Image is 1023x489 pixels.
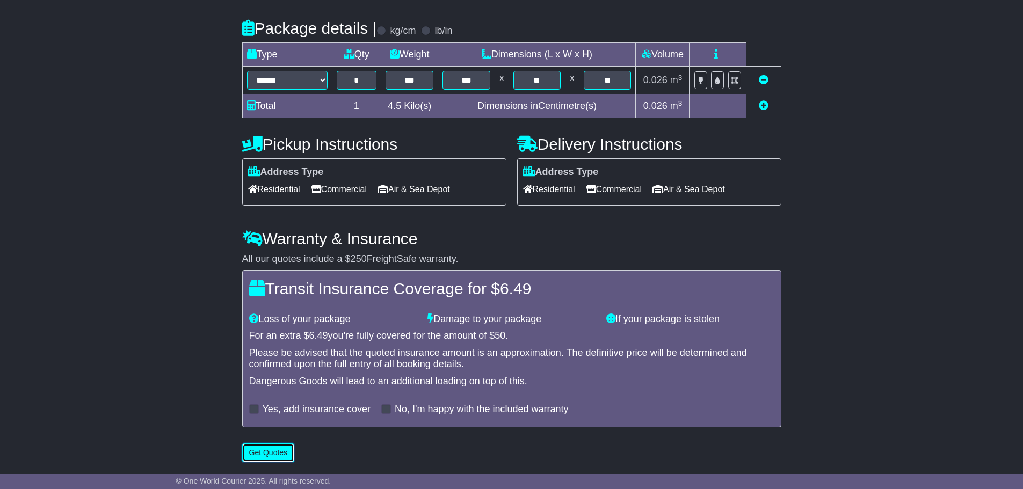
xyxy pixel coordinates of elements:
label: No, I'm happy with the included warranty [395,404,569,415]
span: 6.49 [309,330,328,341]
td: 1 [332,94,381,118]
span: 4.5 [388,100,401,111]
sup: 3 [678,99,683,107]
span: 6.49 [500,280,531,297]
h4: Package details | [242,19,377,37]
span: Air & Sea Depot [378,181,450,198]
span: Commercial [586,181,642,198]
span: © One World Courier 2025. All rights reserved. [176,477,331,485]
span: 50 [495,330,505,341]
td: Type [242,43,332,67]
h4: Transit Insurance Coverage for $ [249,280,774,297]
a: Add new item [759,100,768,111]
td: Qty [332,43,381,67]
td: x [495,67,509,94]
button: Get Quotes [242,443,295,462]
div: For an extra $ you're fully covered for the amount of $ . [249,330,774,342]
span: Air & Sea Depot [652,181,725,198]
div: Dangerous Goods will lead to an additional loading on top of this. [249,376,774,388]
h4: Pickup Instructions [242,135,506,153]
td: Weight [381,43,438,67]
td: Kilo(s) [381,94,438,118]
span: m [670,100,683,111]
h4: Warranty & Insurance [242,230,781,247]
div: Damage to your package [422,313,601,325]
label: Yes, add insurance cover [263,404,371,415]
label: Address Type [248,166,324,178]
span: Residential [523,181,575,198]
td: Dimensions (L x W x H) [438,43,636,67]
div: All our quotes include a $ FreightSafe warranty. [242,253,781,265]
span: 0.026 [643,100,668,111]
div: Loss of your package [244,313,423,325]
td: Dimensions in Centimetre(s) [438,94,636,118]
label: lb/in [434,25,452,37]
h4: Delivery Instructions [517,135,781,153]
div: If your package is stolen [601,313,780,325]
div: Please be advised that the quoted insurance amount is an approximation. The definitive price will... [249,347,774,370]
label: kg/cm [390,25,416,37]
sup: 3 [678,74,683,82]
td: x [565,67,579,94]
a: Remove this item [759,75,768,85]
span: 250 [351,253,367,264]
span: Residential [248,181,300,198]
span: m [670,75,683,85]
span: Commercial [311,181,367,198]
span: 0.026 [643,75,668,85]
label: Address Type [523,166,599,178]
td: Total [242,94,332,118]
td: Volume [636,43,690,67]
